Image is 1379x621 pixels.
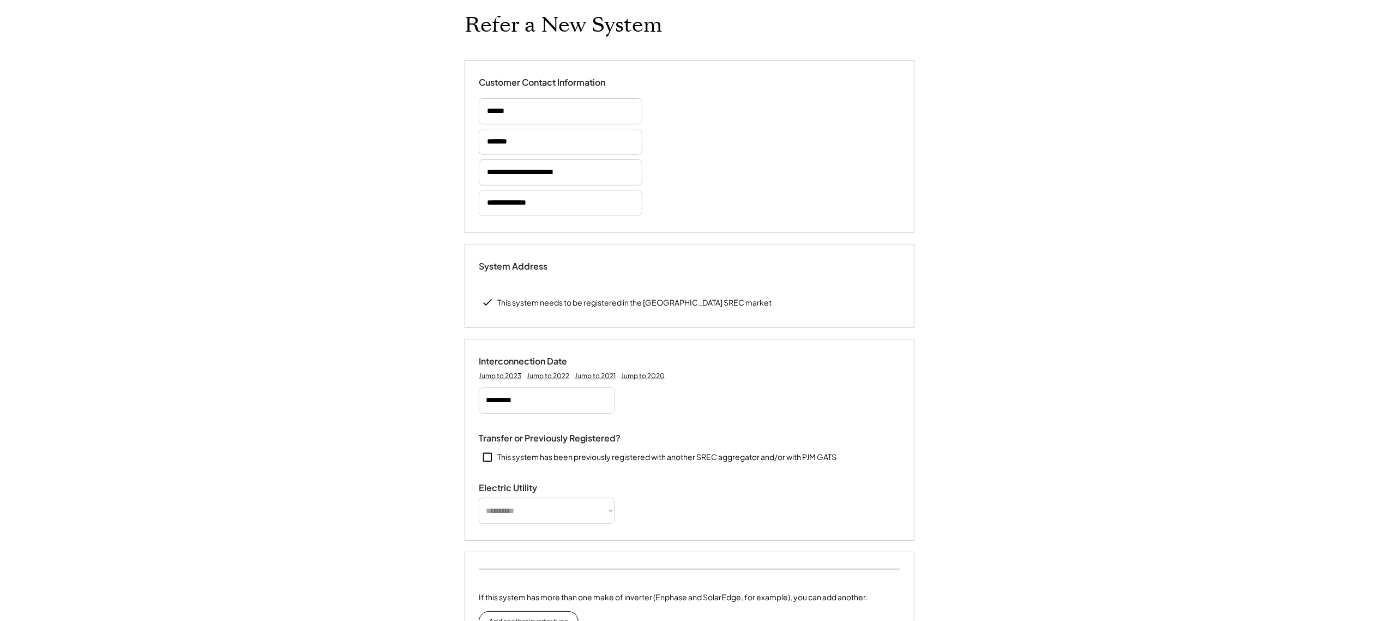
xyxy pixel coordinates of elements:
div: Customer Contact Information [479,77,605,88]
div: Jump to 2022 [527,372,569,380]
div: This system has been previously registered with another SREC aggregator and/or with PJM GATS [497,452,836,463]
div: Jump to 2020 [621,372,665,380]
div: Jump to 2023 [479,372,521,380]
div: Electric Utility [479,482,588,494]
div: Transfer or Previously Registered? [479,433,621,444]
div: This system needs to be registered in the [GEOGRAPHIC_DATA] SREC market [497,297,772,308]
h1: Refer a New System [465,13,662,38]
div: System Address [479,261,588,272]
div: Interconnection Date [479,356,588,367]
div: If this system has more than one make of inverter (Enphase and SolarEdge, for example), you can a... [479,592,868,603]
div: Jump to 2021 [575,372,616,380]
